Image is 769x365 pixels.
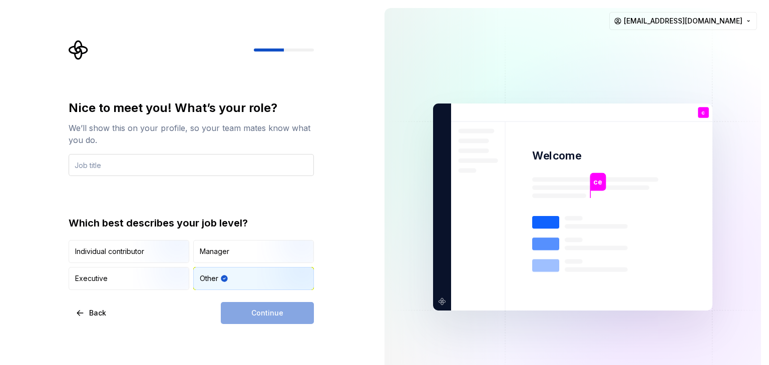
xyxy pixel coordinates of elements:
[701,110,705,115] p: c
[89,308,106,318] span: Back
[200,246,229,256] div: Manager
[69,302,115,324] button: Back
[532,148,581,163] p: Welcome
[69,40,89,60] svg: Supernova Logo
[624,16,742,26] span: [EMAIL_ADDRESS][DOMAIN_NAME]
[593,176,602,187] p: ce
[200,273,218,283] div: Other
[69,154,314,176] input: Job title
[609,12,757,30] button: [EMAIL_ADDRESS][DOMAIN_NAME]
[69,216,314,230] div: Which best describes your job level?
[69,122,314,146] div: We’ll show this on your profile, so your team mates know what you do.
[75,273,108,283] div: Executive
[75,246,144,256] div: Individual contributor
[69,100,314,116] div: Nice to meet you! What’s your role?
